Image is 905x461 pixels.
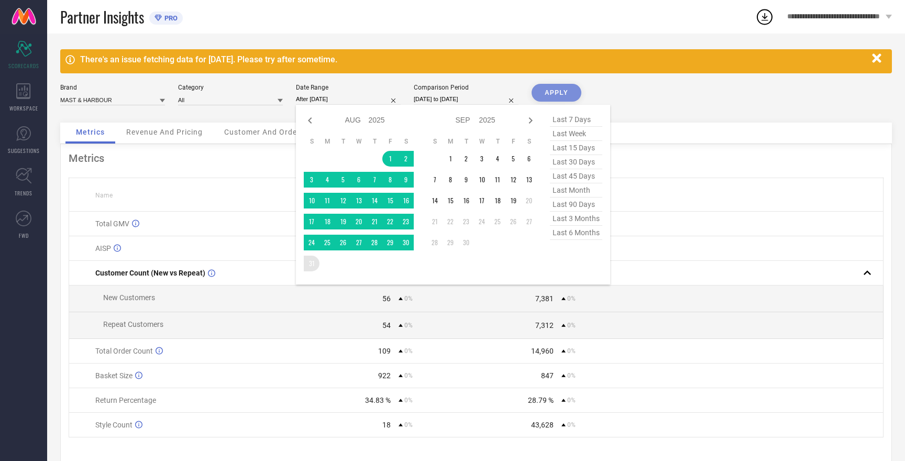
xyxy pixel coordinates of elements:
td: Sat Aug 30 2025 [398,235,414,250]
th: Sunday [427,137,443,146]
td: Thu Aug 21 2025 [367,214,382,229]
div: Date Range [296,84,401,91]
td: Mon Aug 04 2025 [319,172,335,188]
td: Thu Aug 07 2025 [367,172,382,188]
span: 0% [567,421,576,429]
span: WORKSPACE [9,104,38,112]
td: Fri Aug 29 2025 [382,235,398,250]
span: last 3 months [550,212,602,226]
span: SCORECARDS [8,62,39,70]
td: Fri Aug 22 2025 [382,214,398,229]
td: Thu Sep 18 2025 [490,193,505,208]
div: 43,628 [531,421,554,429]
td: Thu Sep 25 2025 [490,214,505,229]
span: last 15 days [550,141,602,155]
span: last 7 days [550,113,602,127]
td: Wed Sep 17 2025 [474,193,490,208]
td: Wed Sep 24 2025 [474,214,490,229]
span: Style Count [95,421,133,429]
span: 0% [567,372,576,379]
td: Sun Sep 21 2025 [427,214,443,229]
th: Thursday [490,137,505,146]
div: Comparison Period [414,84,518,91]
div: 7,312 [535,321,554,330]
td: Sat Sep 20 2025 [521,193,537,208]
td: Sat Sep 13 2025 [521,172,537,188]
td: Sat Sep 06 2025 [521,151,537,167]
td: Tue Sep 02 2025 [458,151,474,167]
div: 109 [378,347,391,355]
td: Mon Aug 11 2025 [319,193,335,208]
span: FWD [19,232,29,239]
td: Sat Aug 02 2025 [398,151,414,167]
input: Select comparison period [414,94,518,105]
span: Partner Insights [60,6,144,28]
div: 922 [378,371,391,380]
th: Friday [382,137,398,146]
span: 0% [404,372,413,379]
span: last 6 months [550,226,602,240]
td: Wed Aug 06 2025 [351,172,367,188]
div: Next month [524,114,537,127]
td: Tue Sep 09 2025 [458,172,474,188]
span: 0% [567,322,576,329]
span: last 45 days [550,169,602,183]
td: Sat Aug 23 2025 [398,214,414,229]
td: Sun Aug 24 2025 [304,235,319,250]
span: last 90 days [550,197,602,212]
td: Tue Aug 12 2025 [335,193,351,208]
td: Mon Sep 29 2025 [443,235,458,250]
th: Saturday [398,137,414,146]
td: Tue Sep 16 2025 [458,193,474,208]
td: Sun Aug 03 2025 [304,172,319,188]
td: Tue Aug 19 2025 [335,214,351,229]
td: Wed Sep 03 2025 [474,151,490,167]
div: 56 [382,294,391,303]
td: Fri Sep 26 2025 [505,214,521,229]
td: Fri Sep 12 2025 [505,172,521,188]
td: Sun Sep 14 2025 [427,193,443,208]
th: Wednesday [474,137,490,146]
th: Monday [319,137,335,146]
div: 18 [382,421,391,429]
td: Wed Aug 13 2025 [351,193,367,208]
td: Sun Aug 17 2025 [304,214,319,229]
span: AISP [95,244,111,253]
td: Sun Aug 10 2025 [304,193,319,208]
div: Open download list [755,7,774,26]
span: Return Percentage [95,396,156,404]
td: Thu Aug 28 2025 [367,235,382,250]
span: 0% [404,421,413,429]
div: Previous month [304,114,316,127]
span: Customer And Orders [224,128,304,136]
span: Total GMV [95,219,129,228]
div: 54 [382,321,391,330]
span: 0% [567,295,576,302]
td: Tue Sep 23 2025 [458,214,474,229]
td: Thu Sep 11 2025 [490,172,505,188]
div: Category [178,84,283,91]
th: Tuesday [335,137,351,146]
span: 0% [404,347,413,355]
span: SUGGESTIONS [8,147,40,155]
span: last week [550,127,602,141]
td: Tue Sep 30 2025 [458,235,474,250]
div: 14,960 [531,347,554,355]
td: Wed Sep 10 2025 [474,172,490,188]
td: Tue Aug 05 2025 [335,172,351,188]
td: Mon Aug 18 2025 [319,214,335,229]
div: 34.83 % [365,396,391,404]
td: Mon Sep 22 2025 [443,214,458,229]
span: Total Order Count [95,347,153,355]
td: Thu Sep 04 2025 [490,151,505,167]
span: last month [550,183,602,197]
span: last 30 days [550,155,602,169]
td: Fri Sep 05 2025 [505,151,521,167]
span: 0% [404,397,413,404]
td: Sat Sep 27 2025 [521,214,537,229]
td: Sat Aug 16 2025 [398,193,414,208]
td: Fri Aug 15 2025 [382,193,398,208]
td: Sat Aug 09 2025 [398,172,414,188]
div: 7,381 [535,294,554,303]
td: Thu Aug 14 2025 [367,193,382,208]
